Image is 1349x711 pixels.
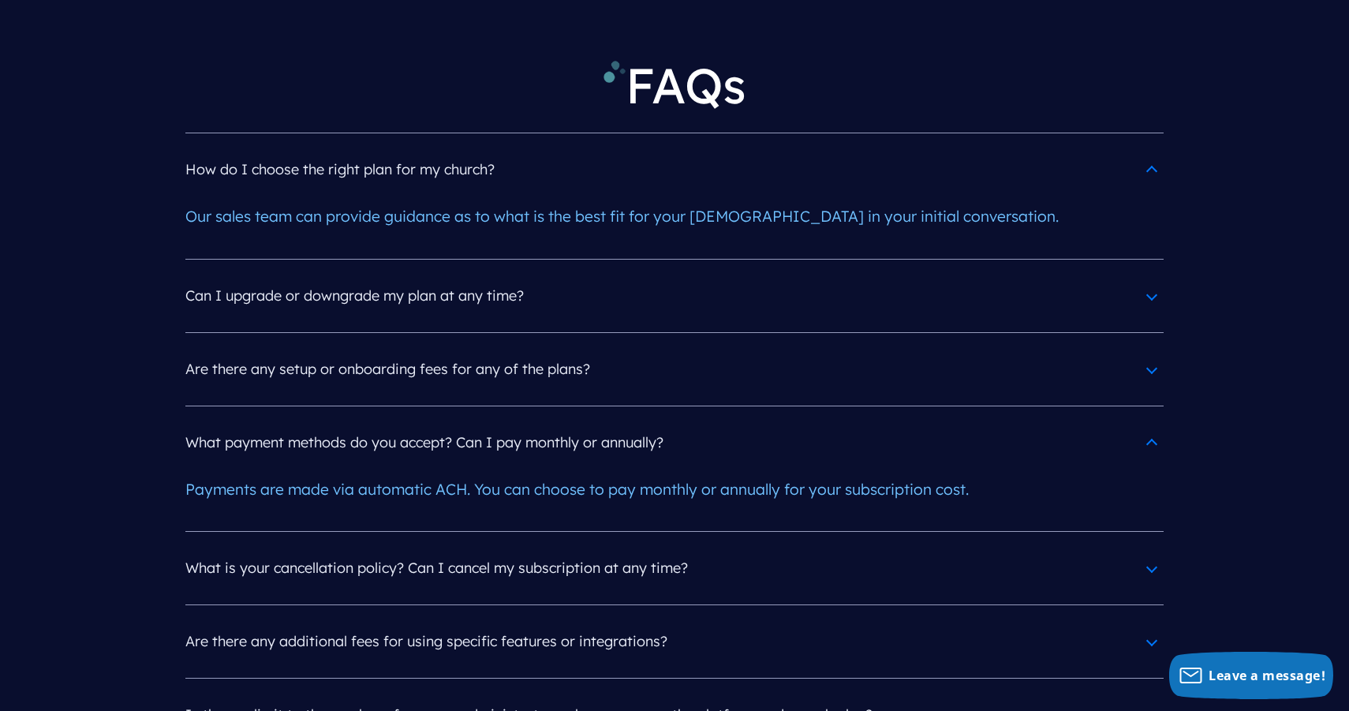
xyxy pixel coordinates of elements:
button: Leave a message! [1169,652,1333,699]
div: Our sales team can provide guidance as to what is the best fit for your [DEMOGRAPHIC_DATA] in you... [185,190,1164,243]
h4: Are there any additional fees for using specific features or integrations? [185,621,1164,662]
h2: FAQs [185,43,1164,133]
div: Payments are made via automatic ACH. You can choose to pay monthly or annually for your subscript... [185,463,1164,516]
h4: What payment methods do you accept? Can I pay monthly or annually? [185,422,1164,463]
h4: Are there any setup or onboarding fees for any of the plans? [185,349,1164,390]
h4: What is your cancellation policy? Can I cancel my subscription at any time? [185,548,1164,589]
span: Leave a message! [1209,667,1325,684]
h4: How do I choose the right plan for my church? [185,149,1164,190]
h4: Can I upgrade or downgrade my plan at any time? [185,275,1164,316]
